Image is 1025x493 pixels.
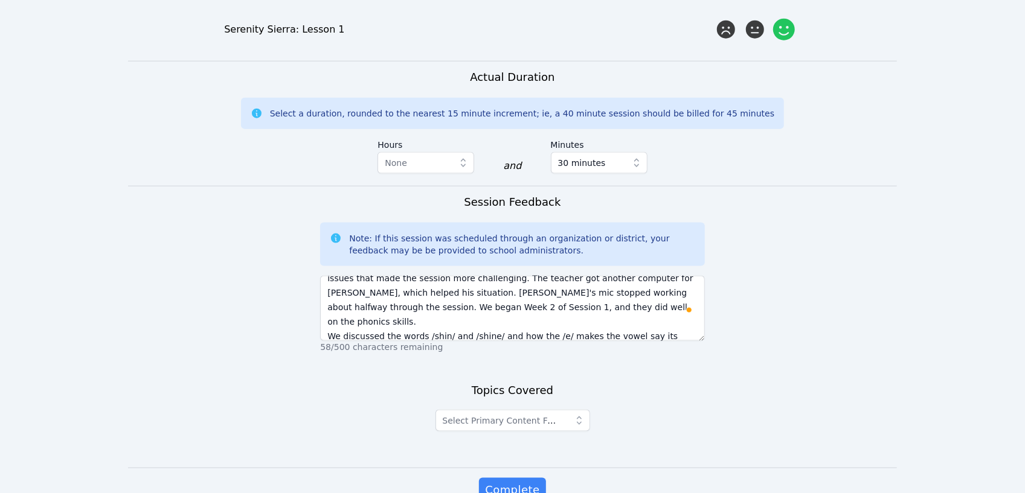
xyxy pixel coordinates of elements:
[378,134,474,152] label: Hours
[503,159,521,173] div: and
[378,152,474,174] button: None
[349,232,695,256] div: Note: If this session was scheduled through an organization or district, your feedback may be be ...
[224,22,714,37] div: Serenity Sierra: Lesson 1
[558,156,606,170] span: 30 minutes
[470,69,554,86] h3: Actual Duration
[385,158,407,168] span: None
[464,194,561,211] h3: Session Feedback
[472,382,553,399] h3: Topics Covered
[551,134,647,152] label: Minutes
[551,152,647,174] button: 30 minutes
[270,107,774,119] div: Select a duration, rounded to the nearest 15 minute increment; ie, a 40 minute session should be ...
[443,416,567,425] span: Select Primary Content Focus
[320,276,704,341] textarea: To enrich screen reader interactions, please activate Accessibility in Grammarly extension settings
[320,341,704,353] p: 58/500 characters remaining
[435,410,590,431] button: Select Primary Content Focus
